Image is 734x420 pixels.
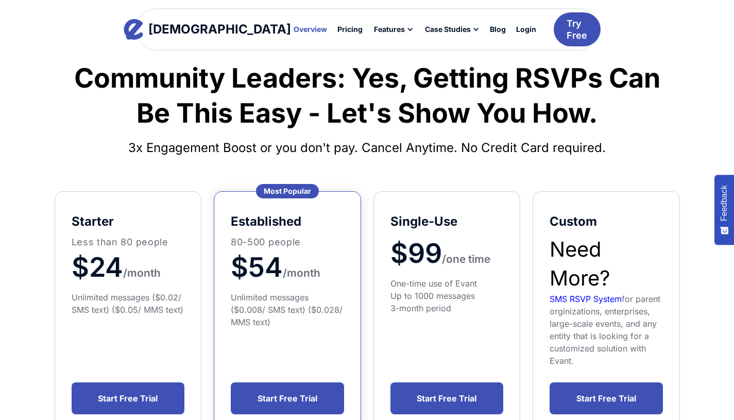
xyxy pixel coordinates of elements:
span: $99 [390,237,442,270]
div: Unlimited messages ($0.02/ SMS text) ($0.05/ MMS text) [72,291,185,316]
a: Login [511,21,541,38]
h5: Single-Use [390,213,504,230]
h5: established [231,213,344,230]
a: month [287,251,320,283]
div: Case Studies [425,26,471,33]
button: Feedback - Show survey [714,175,734,245]
span: $24 [72,251,123,283]
div: Blog [490,26,506,33]
div: Case Studies [419,21,485,38]
h5: Custom [550,213,663,230]
div: for parent orginizations, enterprises, large-scale events, and any entity that is looking for a c... [550,293,663,367]
div: Features [368,21,419,38]
span: Feedback [720,185,729,221]
a: home [133,19,281,40]
a: Start Free Trial [231,382,344,414]
h4: 3x Engagement Boost or you don't pay. Cancel Anytime. No Credit Card required. [55,136,680,160]
div: [DEMOGRAPHIC_DATA] [148,23,291,36]
p: 80-500 people [231,235,344,249]
p: Less than 80 people [72,235,185,249]
a: SMS RSVP System [550,294,622,304]
span: / [283,266,287,279]
h1: Community Leaders: Yes, Getting RSVPs Can Be This Easy - Let's Show You How. [55,61,680,130]
div: Most Popular [256,184,319,198]
div: Login [516,26,536,33]
a: Blog [485,21,511,38]
span: /month [123,266,161,279]
div: Pricing [337,26,363,33]
div: Unlimited messages ($0.008/ SMS text) ($0.028/ MMS text) [231,291,344,328]
div: Try Free [567,18,587,42]
a: Pricing [332,21,368,38]
a: Start Free Trial [550,382,663,414]
span: month [287,266,320,279]
span: /one time [442,253,490,265]
span: $54 [231,251,283,283]
a: Start Free Trial [72,382,185,414]
a: Overview [288,21,332,38]
h5: starter [72,213,185,230]
a: Start Free Trial [390,382,504,414]
h2: Need More? [550,235,663,293]
div: Overview [294,26,327,33]
div: One-time use of Evant Up to 1000 messages 3-month period [390,277,504,314]
a: Try Free [554,12,601,47]
div: Features [374,26,405,33]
